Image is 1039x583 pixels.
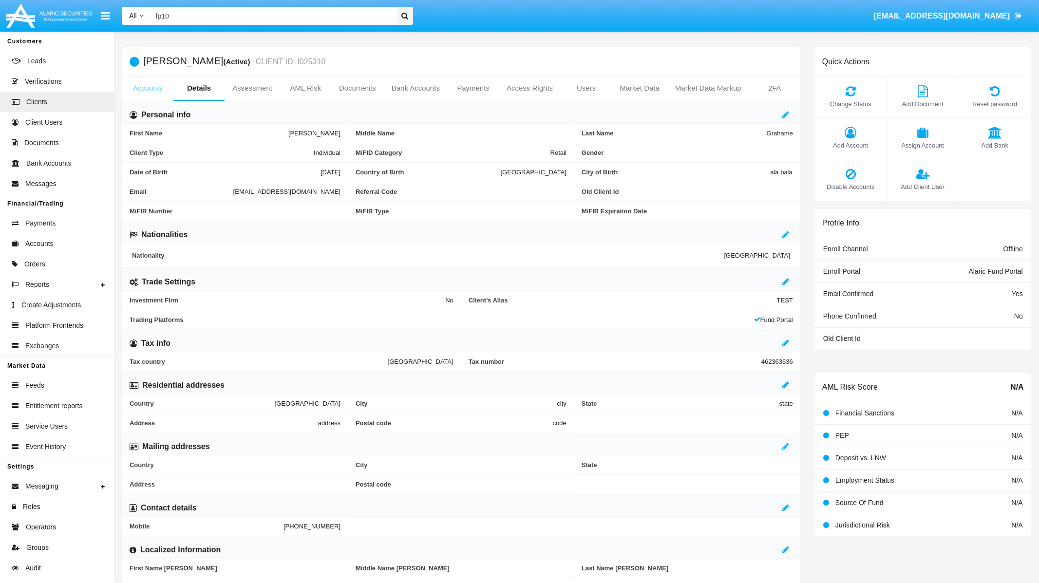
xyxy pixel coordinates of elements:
span: Payments [25,218,56,228]
a: Accounts [122,76,173,100]
a: Market Data Markup [667,76,749,100]
span: Old Client Id [823,335,861,342]
span: Email [130,188,233,195]
h6: AML Risk Score [822,382,878,392]
input: Search [151,7,393,25]
span: Documents [24,138,59,148]
span: Roles [23,502,40,512]
span: Change Status [820,99,882,109]
div: (Active) [223,56,253,67]
span: Nationality [132,252,724,259]
span: Reset password [964,99,1026,109]
span: Operators [26,522,56,532]
span: [EMAIL_ADDRESS][DOMAIN_NAME] [233,188,340,195]
span: Exchanges [25,341,59,351]
span: State [582,461,793,469]
span: Country of Birth [356,169,501,176]
a: Assessment [225,76,280,100]
span: Last Name [582,130,767,137]
span: Address [130,481,340,488]
span: Grahame [767,130,793,137]
span: state [779,400,793,407]
span: N/A [1012,521,1023,529]
span: MiFID Category [356,149,550,156]
h6: Residential addresses [142,380,225,391]
a: [EMAIL_ADDRESS][DOMAIN_NAME] [869,2,1027,30]
h6: Quick Actions [822,57,869,66]
span: All [129,12,137,19]
small: CLIENT ID: I025310 [253,58,326,66]
span: [GEOGRAPHIC_DATA] [275,400,340,407]
span: No [445,297,453,304]
span: Phone Confirmed [823,312,876,320]
span: Add Client User [892,182,954,191]
span: N/A [1012,432,1023,439]
img: Logo image [5,1,94,30]
span: Mobile [130,523,283,530]
span: Clients [26,97,47,107]
h5: [PERSON_NAME] [143,56,325,67]
span: 462363636 [761,358,793,365]
a: Details [173,76,225,100]
span: Date of Birth [130,169,321,176]
a: Market Data [612,76,667,100]
span: Entitlement reports [25,401,83,411]
span: city [557,400,567,407]
span: [DATE] [321,169,340,176]
span: Accounts [25,239,54,249]
h6: Tax info [141,338,170,349]
span: Messages [25,179,57,189]
span: Enroll Channel [823,245,868,253]
span: Country [130,400,275,407]
span: Gender [582,149,793,156]
h6: Profile Info [822,218,859,227]
a: AML Risk [280,76,331,100]
a: Payments [448,76,499,100]
h6: Personal info [141,110,190,120]
span: Client Users [25,117,62,128]
span: Groups [26,543,49,553]
span: Add Account [820,141,882,150]
span: Referral Code [356,188,567,195]
span: Leads [27,56,46,66]
span: Audit [25,563,41,573]
span: [PERSON_NAME] [288,130,340,137]
span: Client Type [130,149,314,156]
span: address [318,419,340,427]
span: N/A [1012,454,1023,462]
span: City [356,461,567,469]
span: Service Users [25,421,68,432]
span: code [553,419,567,427]
h6: Contact details [141,503,197,513]
span: Financial Sanctions [835,409,894,417]
span: ala bala [770,169,793,176]
span: Last Name [PERSON_NAME] [582,564,793,572]
span: Tax country [130,358,388,365]
span: Fund Portal [754,316,793,323]
span: City [356,400,557,407]
span: Retail [550,149,567,156]
span: Add Bank [964,141,1026,150]
span: Create Adjustments [21,300,81,310]
span: Jurisdictional Risk [835,521,890,529]
span: Offline [1003,245,1023,253]
span: Disable Accounts [820,182,882,191]
a: Users [561,76,612,100]
span: N/A [1012,499,1023,507]
span: Source Of Fund [835,499,884,507]
h6: Localized Information [140,545,221,555]
span: [GEOGRAPHIC_DATA] [724,252,790,259]
span: Verifications [25,76,61,87]
h6: Mailing addresses [142,441,210,452]
a: All [122,11,151,21]
span: Trading Platforms [130,316,754,323]
span: Individual [314,149,340,156]
span: Middle Name [356,130,567,137]
span: Event History [25,442,66,452]
h6: Trade Settings [142,277,195,287]
span: Messaging [25,481,58,491]
span: N/A [1010,381,1024,393]
span: Address [130,419,318,427]
span: Platform Frontends [25,320,83,331]
span: No [1014,312,1023,320]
